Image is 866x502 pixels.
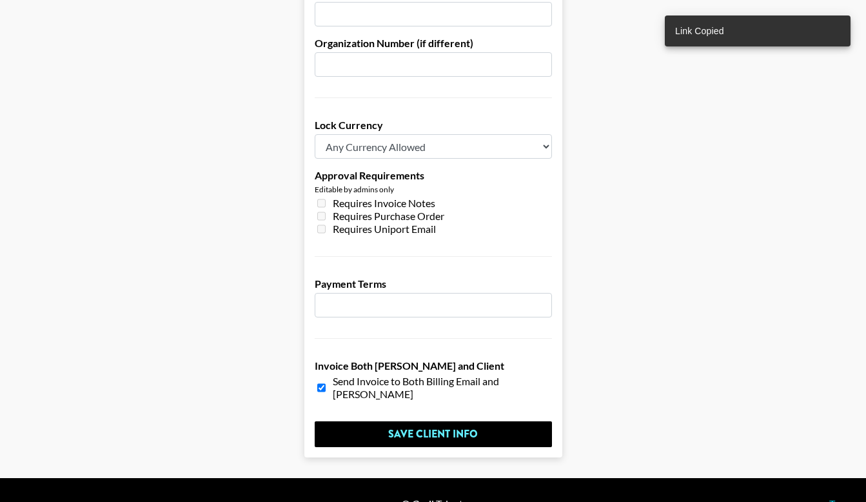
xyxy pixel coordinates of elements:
[315,421,552,447] input: Save Client Info
[315,277,552,290] label: Payment Terms
[333,197,435,210] span: Requires Invoice Notes
[333,210,444,223] span: Requires Purchase Order
[333,223,436,236] span: Requires Uniport Email
[315,169,552,182] label: Approval Requirements
[315,185,552,194] div: Editable by admins only
[333,375,552,401] span: Send Invoice to Both Billing Email and [PERSON_NAME]
[675,19,724,43] div: Link Copied
[315,119,552,132] label: Lock Currency
[315,37,552,50] label: Organization Number (if different)
[315,359,552,372] label: Invoice Both [PERSON_NAME] and Client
